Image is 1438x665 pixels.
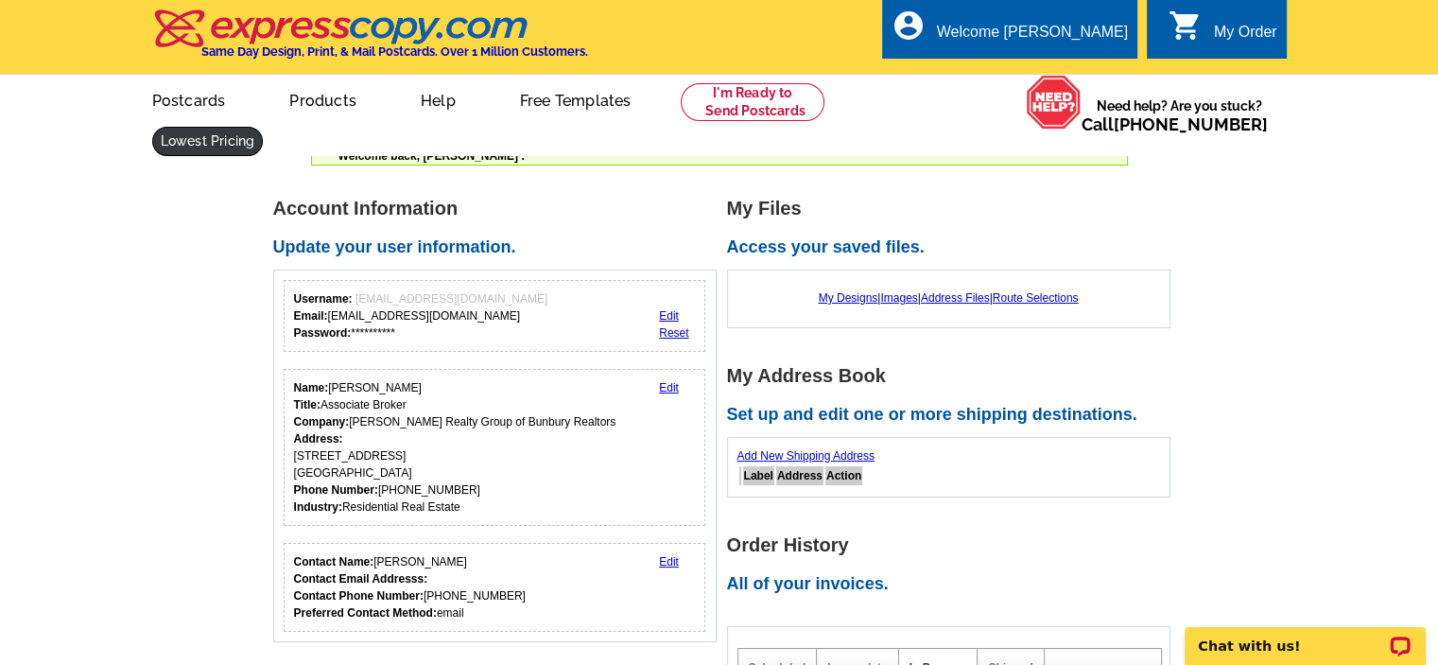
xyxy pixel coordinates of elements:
[294,553,526,621] div: [PERSON_NAME] [PHONE_NUMBER] email
[727,405,1181,426] h2: Set up and edit one or more shipping destinations.
[294,379,616,516] div: [PERSON_NAME] Associate Broker [PERSON_NAME] Realty Group of Bunbury Realtors [STREET_ADDRESS] [G...
[892,9,926,43] i: account_circle
[659,555,679,569] a: Edit
[284,543,706,632] div: Who should we contact regarding order issues?
[294,292,353,306] strong: Username:
[819,291,878,305] a: My Designs
[284,369,706,526] div: Your personal details.
[921,291,990,305] a: Address Files
[937,24,1128,50] div: Welcome [PERSON_NAME]
[1082,114,1268,134] span: Call
[294,326,352,340] strong: Password:
[294,309,328,323] strong: Email:
[273,199,727,219] h1: Account Information
[294,606,437,620] strong: Preferred Contact Method:
[659,309,679,323] a: Edit
[659,381,679,394] a: Edit
[294,500,342,514] strong: Industry:
[294,432,343,446] strong: Address:
[659,326,688,340] a: Reset
[273,237,727,258] h2: Update your user information.
[294,589,424,603] strong: Contact Phone Number:
[201,44,588,59] h4: Same Day Design, Print, & Mail Postcards. Over 1 Million Customers.
[294,381,329,394] strong: Name:
[122,77,256,121] a: Postcards
[294,415,350,429] strong: Company:
[1082,96,1277,134] span: Need help? Are you stuck?
[1026,75,1082,130] img: help
[294,398,321,411] strong: Title:
[727,366,1181,386] h1: My Address Book
[390,77,486,121] a: Help
[727,535,1181,555] h1: Order History
[338,149,525,163] span: Welcome back, [PERSON_NAME] .
[1114,114,1268,134] a: [PHONE_NUMBER]
[294,483,378,497] strong: Phone Number:
[737,449,875,463] a: Add New Shipping Address
[737,280,1160,316] div: | | |
[825,466,862,485] th: Action
[294,555,374,569] strong: Contact Name:
[294,572,428,586] strong: Contact Email Addresss:
[152,23,588,59] a: Same Day Design, Print, & Mail Postcards. Over 1 Million Customers.
[355,292,547,306] span: [EMAIL_ADDRESS][DOMAIN_NAME]
[727,574,1181,595] h2: All of your invoices.
[993,291,1079,305] a: Route Selections
[727,199,1181,219] h1: My Files
[1214,24,1277,50] div: My Order
[490,77,662,121] a: Free Templates
[776,466,823,485] th: Address
[1169,21,1277,44] a: shopping_cart My Order
[880,291,917,305] a: Images
[743,466,774,485] th: Label
[284,280,706,352] div: Your login information.
[1169,9,1203,43] i: shopping_cart
[259,77,387,121] a: Products
[727,237,1181,258] h2: Access your saved files.
[1172,605,1438,665] iframe: LiveChat chat widget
